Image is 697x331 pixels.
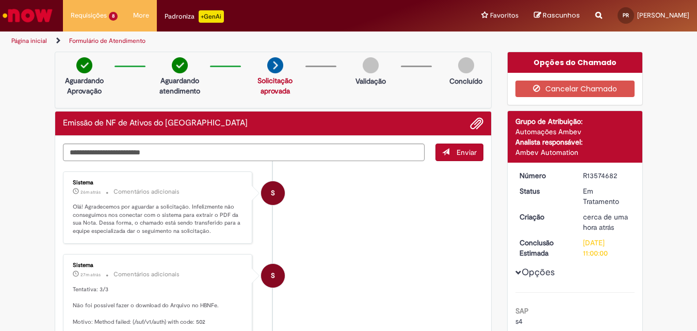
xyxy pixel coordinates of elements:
[59,75,109,96] p: Aguardando Aprovação
[515,116,635,127] div: Grupo de Atribuição:
[637,11,689,20] span: [PERSON_NAME]
[73,262,245,269] div: Sistema
[109,12,118,21] span: 8
[8,31,457,51] ul: Trilhas de página
[80,189,101,195] span: 26m atrás
[515,317,523,326] span: s4
[80,189,101,195] time: 29/09/2025 07:52:04
[512,186,575,196] dt: Status
[515,147,635,157] div: Ambev Automation
[267,57,283,73] img: arrow-next.png
[80,272,101,278] span: 27m atrás
[512,170,575,181] dt: Número
[63,119,248,128] h2: Emissão de NF de Ativos do ASVD Histórico de tíquete
[490,10,518,21] span: Favoritos
[155,75,205,96] p: Aguardando atendimento
[470,117,483,130] button: Adicionar anexos
[543,10,580,20] span: Rascunhos
[435,144,483,161] button: Enviar
[73,286,245,326] p: Tentativa: 3/3 Não foi possível fazer o download do Arquivo no HBNFe. Motivo: Method failed: (/su...
[515,306,529,316] b: SAP
[114,270,180,279] small: Comentários adicionais
[1,5,54,26] img: ServiceNow
[583,186,631,207] div: Em Tratamento
[114,187,180,196] small: Comentários adicionais
[458,57,474,73] img: img-circle-grey.png
[271,181,275,206] span: S
[63,144,425,161] textarea: Digite sua mensagem aqui...
[69,37,145,45] a: Formulário de Atendimento
[71,10,107,21] span: Requisições
[199,10,224,23] p: +GenAi
[76,57,92,73] img: check-circle-green.png
[73,203,245,235] p: Olá! Agradecemos por aguardar a solicitação. Infelizmente não conseguimos nos conectar com o sist...
[363,57,379,73] img: img-circle-grey.png
[623,12,629,19] span: PR
[449,76,482,86] p: Concluído
[73,180,245,186] div: Sistema
[534,11,580,21] a: Rascunhos
[512,238,575,258] dt: Conclusão Estimada
[271,263,275,288] span: S
[257,76,293,96] a: Solicitação aprovada
[133,10,149,21] span: More
[515,137,635,147] div: Analista responsável:
[11,37,47,45] a: Página inicial
[583,212,628,232] time: 29/09/2025 06:49:03
[515,81,635,97] button: Cancelar Chamado
[355,76,386,86] p: Validação
[508,52,642,73] div: Opções do Chamado
[583,212,628,232] span: cerca de uma hora atrás
[457,148,477,157] span: Enviar
[261,181,285,205] div: System
[512,212,575,222] dt: Criação
[583,238,631,258] div: [DATE] 11:00:00
[583,170,631,181] div: R13574682
[172,57,188,73] img: check-circle-green.png
[583,212,631,232] div: 29/09/2025 06:49:03
[515,127,635,137] div: Automações Ambev
[261,264,285,288] div: System
[165,10,224,23] div: Padroniza
[80,272,101,278] time: 29/09/2025 07:50:34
